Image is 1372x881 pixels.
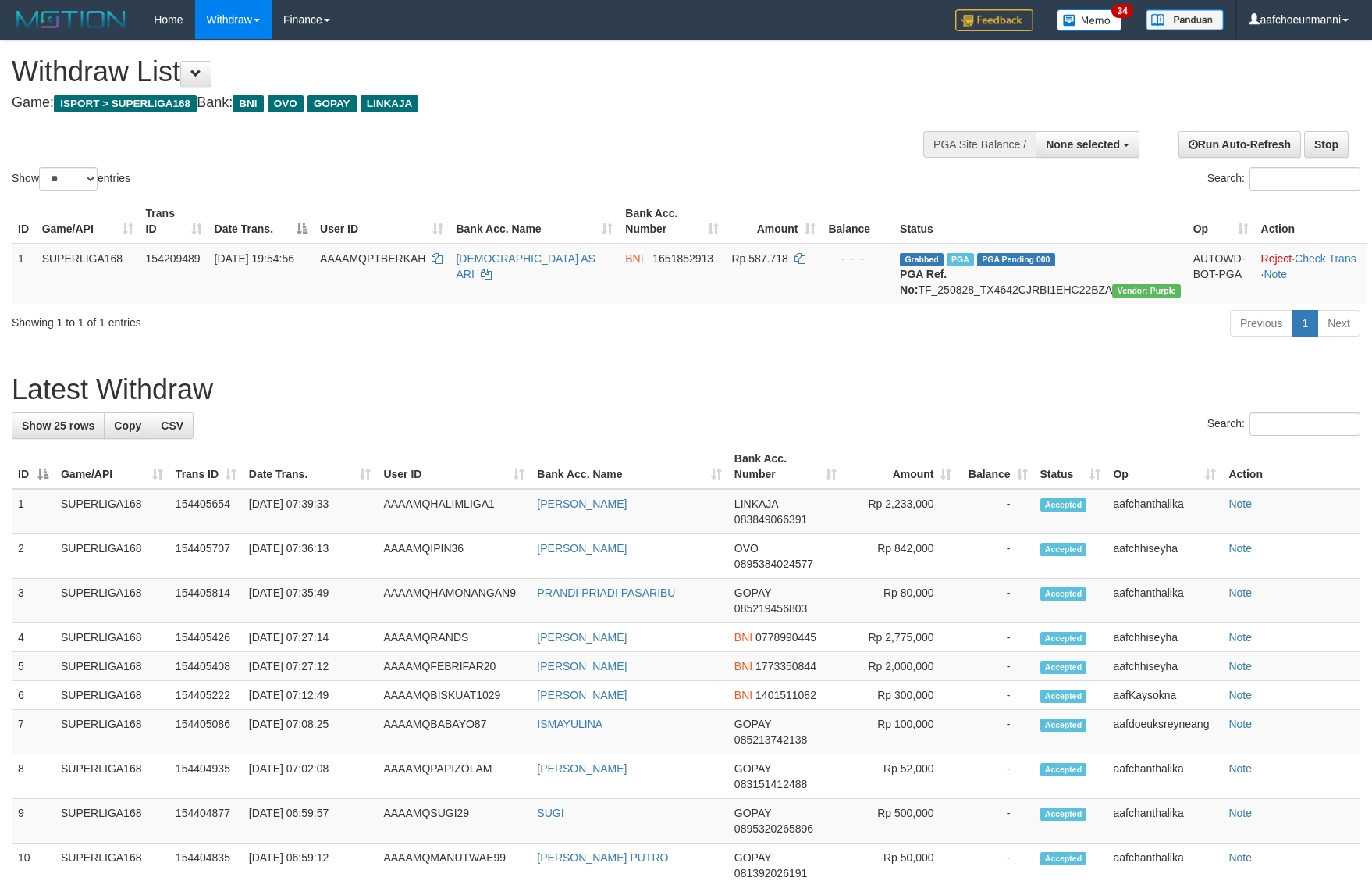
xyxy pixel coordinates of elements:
[55,444,169,489] th: Game/API: activate to sort column ascending
[114,419,141,432] span: Copy
[1255,199,1367,244] th: Action
[734,867,807,879] span: Copy 081392026191 to clipboard
[843,623,958,652] td: Rp 2,775,000
[734,602,807,615] span: Copy 085219456803 to clipboard
[1057,9,1122,31] img: Button%20Memo.svg
[151,412,194,439] a: CSV
[1107,754,1222,799] td: aafchanthalika
[12,710,55,754] td: 7
[169,489,243,534] td: 154405654
[55,623,169,652] td: SUPERLIGA168
[169,623,243,652] td: 154405426
[1230,310,1292,337] a: Previous
[12,652,55,681] td: 5
[377,444,531,489] th: User ID: activate to sort column ascending
[1040,852,1087,865] span: Accepted
[1228,587,1252,599] a: Note
[734,513,807,526] span: Copy 083849066391 to clipboard
[233,95,263,112] span: BNI
[958,623,1034,652] td: -
[537,689,627,701] a: [PERSON_NAME]
[955,9,1033,31] img: Feedback.jpg
[243,579,378,623] td: [DATE] 07:35:49
[55,652,169,681] td: SUPERLIGA168
[1107,623,1222,652] td: aafchhiseyha
[1228,689,1252,701] a: Note
[1107,489,1222,534] td: aafchanthalika
[12,167,130,191] label: Show entries
[215,252,294,265] span: [DATE] 19:54:56
[843,710,958,754] td: Rp 100,000
[958,681,1034,710] td: -
[958,579,1034,623] td: -
[140,199,208,244] th: Trans ID: activate to sort column ascending
[947,253,974,266] span: Marked by aafchhiseyha
[537,542,627,555] a: [PERSON_NAME]
[12,534,55,579] td: 2
[169,444,243,489] th: Trans ID: activate to sort column ascending
[377,681,531,710] td: AAAAMQBISKUAT1029
[843,444,958,489] th: Amount: activate to sort column ascending
[314,199,450,244] th: User ID: activate to sort column ascending
[39,167,98,191] select: Showentries
[1178,131,1301,158] a: Run Auto-Refresh
[1228,851,1252,864] a: Note
[734,498,778,510] span: LINKAJA
[12,95,899,111] h4: Game: Bank:
[1040,498,1087,512] span: Accepted
[734,631,752,644] span: BNI
[734,689,752,701] span: BNI
[377,652,531,681] td: AAAAMQFEBRIFAR20
[377,534,531,579] td: AAAAMQIPIN36
[169,710,243,754] td: 154405086
[456,252,595,280] a: [DEMOGRAPHIC_DATA] AS ARI
[1187,244,1255,304] td: AUTOWD-BOT-PGA
[734,778,807,790] span: Copy 083151412488 to clipboard
[755,631,816,644] span: Copy 0778990445 to clipboard
[12,199,36,244] th: ID
[1228,660,1252,672] a: Note
[537,718,602,730] a: ISMAYULINA
[728,444,843,489] th: Bank Acc. Number: activate to sort column ascending
[12,412,105,439] a: Show 25 rows
[1040,763,1087,776] span: Accepted
[977,253,1055,266] span: PGA Pending
[1264,268,1287,280] a: Note
[54,95,197,112] span: ISPORT > SUPERLIGA168
[55,710,169,754] td: SUPERLIGA168
[36,244,140,304] td: SUPERLIGA168
[755,660,816,672] span: Copy 1773350844 to clipboard
[1317,310,1360,337] a: Next
[843,579,958,623] td: Rp 80,000
[12,444,55,489] th: ID: activate to sort column descending
[1228,631,1252,644] a: Note
[146,252,201,265] span: 154209489
[169,681,243,710] td: 154405222
[1040,661,1087,674] span: Accepted
[1107,579,1222,623] td: aafchanthalika
[1222,444,1360,489] th: Action
[243,489,378,534] td: [DATE] 07:39:33
[755,689,816,701] span: Copy 1401511082 to clipboard
[12,754,55,799] td: 8
[1112,284,1180,298] span: Vendor URL: https://trx4.1velocity.biz
[1146,9,1224,30] img: panduan.png
[55,754,169,799] td: SUPERLIGA168
[734,718,771,730] span: GOPAY
[243,652,378,681] td: [DATE] 07:27:12
[900,253,944,266] span: Grabbed
[169,652,243,681] td: 154405408
[537,631,627,644] a: [PERSON_NAME]
[320,252,425,265] span: AAAAMQPTBERKAH
[1040,690,1087,703] span: Accepted
[243,534,378,579] td: [DATE] 07:36:13
[307,95,357,112] span: GOPAY
[1107,710,1222,754] td: aafdoeuksreyneang
[731,252,787,265] span: Rp 587.718
[377,623,531,652] td: AAAAMQRANDS
[1228,762,1252,775] a: Note
[843,534,958,579] td: Rp 842,000
[12,799,55,844] td: 9
[243,681,378,710] td: [DATE] 07:12:49
[268,95,304,112] span: OVO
